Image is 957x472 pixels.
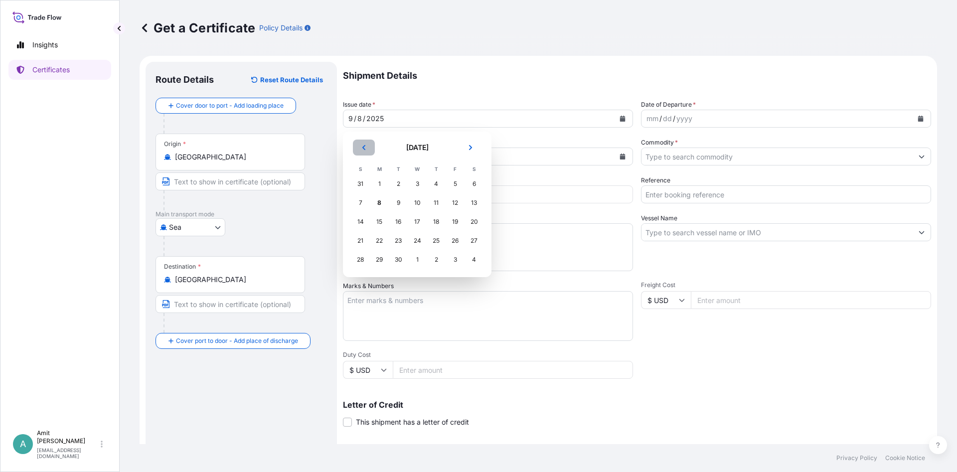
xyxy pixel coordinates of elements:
[465,175,483,193] div: Saturday, September 6, 2025
[465,213,483,231] div: Saturday, September 20, 2025
[370,163,389,174] th: M
[370,194,388,212] div: Today, Monday, September 8, 2025 selected
[446,163,465,174] th: F
[389,213,407,231] div: Tuesday, September 16, 2025
[351,140,483,269] div: September 2025
[465,232,483,250] div: Saturday, September 27, 2025
[446,213,464,231] div: Friday, September 19, 2025
[427,175,445,193] div: Thursday, September 4, 2025
[427,251,445,269] div: Thursday, October 2, 2025
[351,163,370,174] th: S
[370,232,388,250] div: Monday, September 22, 2025
[427,194,445,212] div: Thursday, September 11, 2025
[408,194,426,212] div: Wednesday, September 10, 2025
[408,175,426,193] div: Wednesday, September 3, 2025
[351,163,483,269] table: September 2025
[140,20,255,36] p: Get a Certificate
[370,213,388,231] div: Monday, September 15, 2025
[389,232,407,250] div: Tuesday, September 23, 2025
[351,232,369,250] div: Sunday, September 21, 2025
[408,251,426,269] div: Wednesday, October 1, 2025
[351,194,369,212] div: Sunday, September 7, 2025
[446,251,464,269] div: Friday, October 3, 2025
[446,232,464,250] div: Friday, September 26, 2025
[460,140,481,156] button: Next
[389,251,407,269] div: Tuesday, September 30, 2025
[381,143,454,153] h2: [DATE]
[389,175,407,193] div: Tuesday, September 2, 2025
[389,194,407,212] div: Tuesday, September 9, 2025
[389,163,408,174] th: T
[427,163,446,174] th: T
[465,194,483,212] div: Saturday, September 13, 2025
[427,232,445,250] div: Thursday, September 25, 2025
[465,251,483,269] div: Saturday, October 4, 2025
[408,163,427,174] th: W
[465,163,483,174] th: S
[446,175,464,193] div: Friday, September 5, 2025
[446,194,464,212] div: Friday, September 12, 2025
[351,251,369,269] div: Sunday, September 28, 2025
[370,251,388,269] div: Monday, September 29, 2025
[343,132,491,277] section: Calendar
[427,213,445,231] div: Thursday, September 18, 2025
[370,175,388,193] div: Monday, September 1, 2025
[408,232,426,250] div: Wednesday, September 24, 2025
[259,23,303,33] p: Policy Details
[351,213,369,231] div: Sunday, September 14, 2025
[351,175,369,193] div: Sunday, August 31, 2025
[353,140,375,156] button: Previous
[408,213,426,231] div: Wednesday, September 17, 2025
